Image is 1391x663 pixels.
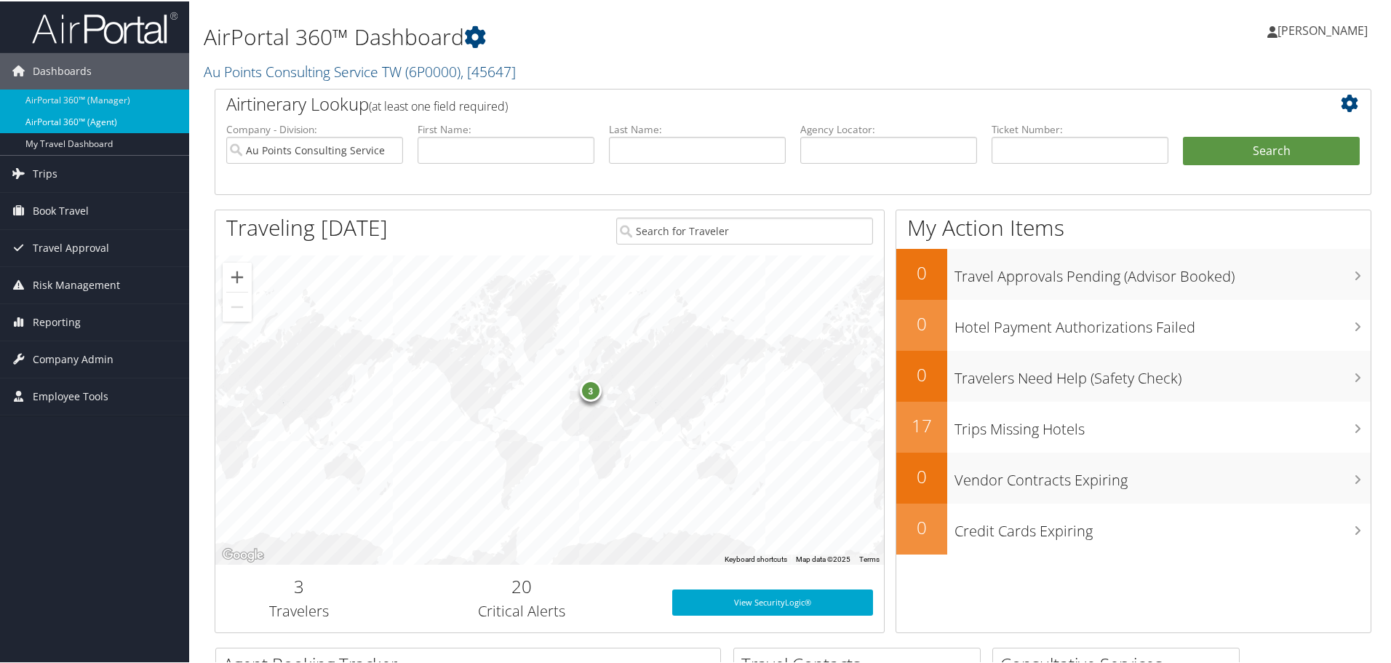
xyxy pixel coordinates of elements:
input: Search for Traveler [616,216,873,243]
span: Risk Management [33,266,120,302]
h1: My Action Items [896,211,1371,242]
div: 3 [580,378,602,400]
a: 0Travelers Need Help (Safety Check) [896,349,1371,400]
span: Reporting [33,303,81,339]
h3: Travelers [226,600,372,620]
label: Company - Division: [226,121,403,135]
label: Ticket Number: [992,121,1168,135]
a: Terms (opens in new tab) [859,554,880,562]
h2: 0 [896,310,947,335]
label: Last Name: [609,121,786,135]
button: Zoom in [223,261,252,290]
span: Company Admin [33,340,113,376]
span: [PERSON_NAME] [1278,21,1368,37]
a: Au Points Consulting Service TW [204,60,516,80]
h3: Vendor Contracts Expiring [954,461,1371,489]
h2: 20 [394,573,650,598]
span: (at least one field required) [369,97,508,113]
a: [PERSON_NAME] [1267,7,1382,51]
h2: 0 [896,514,947,539]
span: Trips [33,154,57,191]
a: 0Vendor Contracts Expiring [896,451,1371,502]
a: 0Hotel Payment Authorizations Failed [896,298,1371,349]
h3: Credit Cards Expiring [954,512,1371,540]
h3: Trips Missing Hotels [954,410,1371,438]
span: Dashboards [33,52,92,88]
a: 0Travel Approvals Pending (Advisor Booked) [896,247,1371,298]
h2: 0 [896,361,947,386]
h3: Travelers Need Help (Safety Check) [954,360,1371,387]
h3: Travel Approvals Pending (Advisor Booked) [954,258,1371,285]
label: Agency Locator: [800,121,977,135]
img: airportal-logo.png [32,9,178,44]
button: Zoom out [223,291,252,320]
a: 17Trips Missing Hotels [896,400,1371,451]
span: ( 6P0000 ) [405,60,461,80]
button: Keyboard shortcuts [725,553,787,563]
span: Map data ©2025 [796,554,850,562]
h3: Hotel Payment Authorizations Failed [954,309,1371,336]
h1: AirPortal 360™ Dashboard [204,20,989,51]
h2: 3 [226,573,372,598]
a: Open this area in Google Maps (opens a new window) [219,544,267,563]
h2: 0 [896,463,947,488]
span: Book Travel [33,191,89,228]
label: First Name: [418,121,594,135]
img: Google [219,544,267,563]
span: Travel Approval [33,229,109,265]
a: View SecurityLogic® [672,588,873,614]
button: Search [1183,135,1360,164]
h1: Traveling [DATE] [226,211,388,242]
h2: 0 [896,259,947,284]
a: 0Credit Cards Expiring [896,502,1371,553]
h2: Airtinerary Lookup [226,90,1264,115]
h3: Critical Alerts [394,600,650,620]
span: , [ 45647 ] [461,60,516,80]
span: Employee Tools [33,377,108,413]
h2: 17 [896,412,947,437]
